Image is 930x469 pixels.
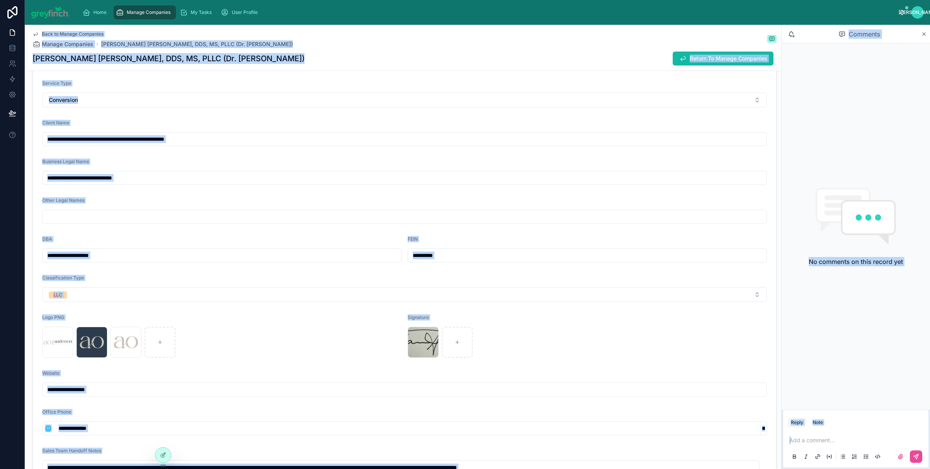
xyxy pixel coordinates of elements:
[809,257,903,266] h2: No comments on this record yet
[42,448,101,453] span: Sales Team Handoff Notes
[673,52,773,66] button: Return To Manage Companies
[49,96,78,104] span: Conversion
[408,236,418,242] span: FEIN
[42,159,89,164] span: Business Legal Name
[42,287,767,302] button: Select Button
[813,419,823,426] div: Note
[31,6,70,19] img: App logo
[232,9,258,16] span: User Profile
[43,421,54,435] button: Select Button
[53,291,62,298] div: LLC
[788,418,806,427] button: Reply
[849,29,880,39] span: Comments
[42,40,93,48] span: Manage Companies
[690,55,767,62] span: Return To Manage Companies
[76,4,899,21] div: scrollable content
[42,197,84,203] span: Other Legal Names
[45,424,52,432] span: 🌐
[42,31,103,37] span: Back to Manage Companies
[42,120,69,126] span: Client Name
[42,409,71,415] span: Office Phone
[42,80,71,86] span: Service Type
[42,236,52,242] span: DBA
[191,9,212,16] span: My Tasks
[42,314,64,320] span: Logo PNG
[127,9,170,16] span: Manage Companies
[809,418,826,427] button: Note
[177,5,217,19] a: My Tasks
[33,53,305,64] h1: [PERSON_NAME] [PERSON_NAME], DDS, MS, PLLC (Dr. [PERSON_NAME])
[33,40,93,48] a: Manage Companies
[42,275,84,281] span: Classification Type
[219,5,263,19] a: User Profile
[42,93,767,107] button: Select Button
[33,31,103,37] a: Back to Manage Companies
[42,370,60,376] span: Website
[114,5,176,19] a: Manage Companies
[80,5,112,19] a: Home
[101,40,293,48] a: [PERSON_NAME] [PERSON_NAME], DDS, MS, PLLC (Dr. [PERSON_NAME])
[408,314,429,320] span: Signature
[93,9,107,16] span: Home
